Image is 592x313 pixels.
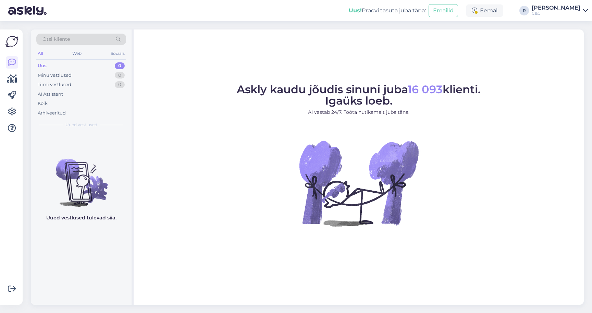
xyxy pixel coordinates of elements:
[429,4,458,17] button: Emailid
[5,35,18,48] img: Askly Logo
[38,91,63,98] div: AI Assistent
[31,146,132,208] img: No chats
[237,109,481,116] p: AI vastab 24/7. Tööta nutikamalt juba täna.
[466,4,503,17] div: Eemal
[115,72,125,79] div: 0
[36,49,44,58] div: All
[532,5,588,16] a: [PERSON_NAME]C&C
[42,36,70,43] span: Otsi kliente
[65,122,97,128] span: Uued vestlused
[532,5,580,11] div: [PERSON_NAME]
[38,72,72,79] div: Minu vestlused
[237,83,481,107] span: Askly kaudu jõudis sinuni juba klienti. Igaüks loeb.
[38,110,66,117] div: Arhiveeritud
[297,121,420,245] img: No Chat active
[349,7,426,15] div: Proovi tasuta juba täna:
[115,81,125,88] div: 0
[349,7,362,14] b: Uus!
[71,49,83,58] div: Web
[408,83,443,96] span: 16 093
[109,49,126,58] div: Socials
[38,81,71,88] div: Tiimi vestlused
[532,11,580,16] div: C&C
[38,100,48,107] div: Kõik
[519,6,529,15] div: R
[46,214,116,221] p: Uued vestlused tulevad siia.
[115,62,125,69] div: 0
[38,62,47,69] div: Uus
